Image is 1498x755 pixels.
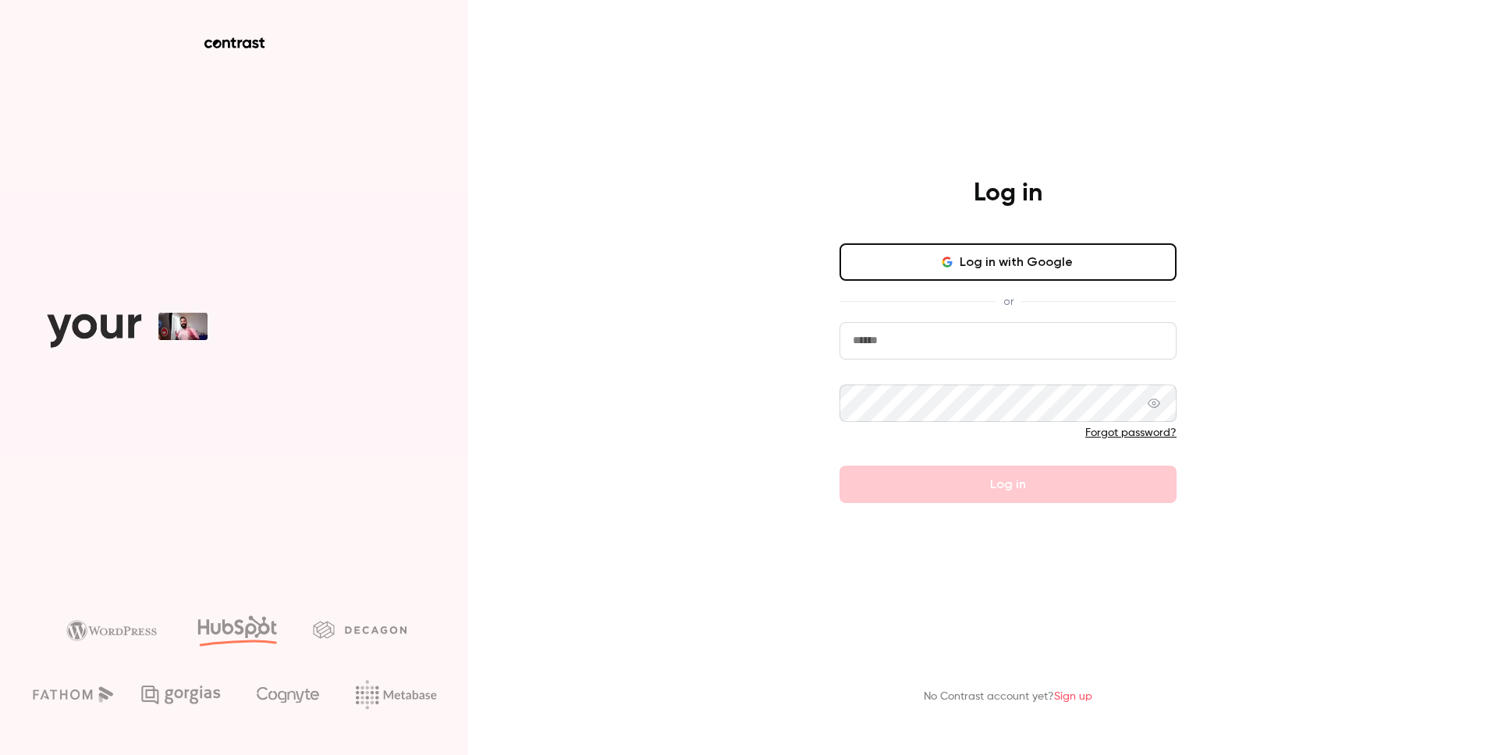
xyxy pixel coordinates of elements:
[924,689,1092,705] p: No Contrast account yet?
[1054,691,1092,702] a: Sign up
[313,621,406,638] img: decagon
[840,243,1177,281] button: Log in with Google
[974,178,1042,209] h4: Log in
[1085,427,1177,438] a: Forgot password?
[996,293,1021,310] span: or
